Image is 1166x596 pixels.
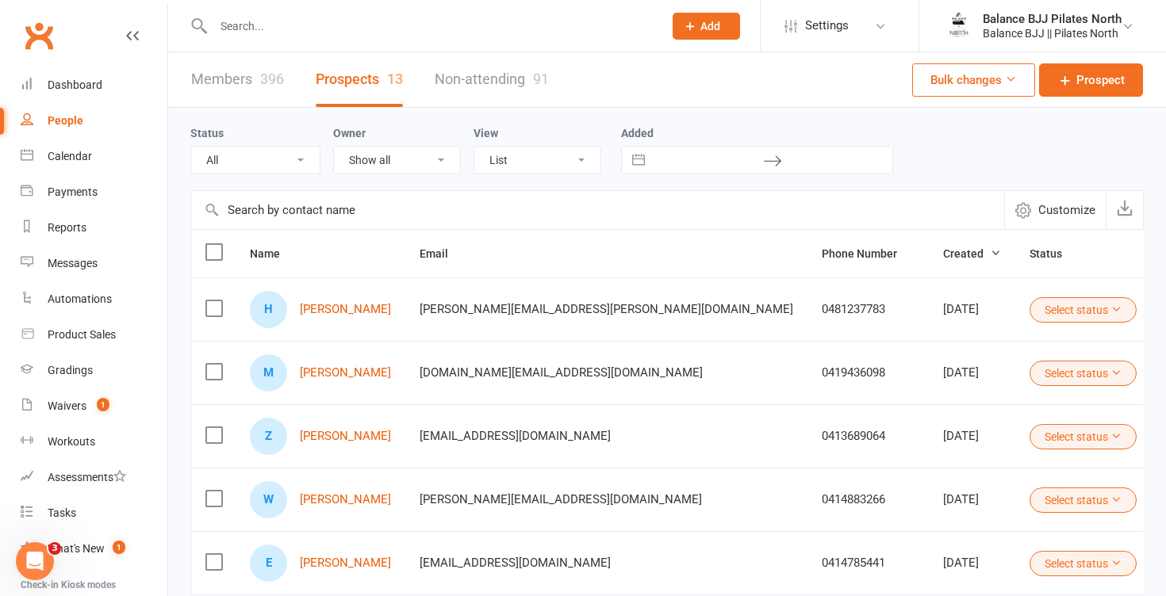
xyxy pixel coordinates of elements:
[21,317,167,353] a: Product Sales
[943,430,1001,443] div: [DATE]
[250,244,297,263] button: Name
[21,460,167,495] a: Assessments
[943,244,1001,263] button: Created
[420,357,703,388] span: [DOMAIN_NAME][EMAIL_ADDRESS][DOMAIN_NAME]
[943,10,975,42] img: thumb_image1754262066.png
[1038,201,1095,220] span: Customize
[300,366,391,380] a: [PERSON_NAME]
[822,244,915,263] button: Phone Number
[48,542,61,555] span: 3
[387,71,403,87] div: 13
[805,8,849,44] span: Settings
[48,364,93,376] div: Gradings
[48,257,98,269] div: Messages
[250,247,297,260] span: Name
[48,435,95,448] div: Workouts
[48,471,126,483] div: Assessments
[21,67,167,103] a: Dashboard
[113,541,125,554] span: 1
[21,353,167,388] a: Gradings
[21,103,167,139] a: People
[21,246,167,281] a: Messages
[190,127,224,139] label: Status
[333,127,366,139] label: Owner
[97,398,109,411] span: 1
[420,247,466,260] span: Email
[21,531,167,567] a: What's New1
[435,52,549,107] a: Non-attending91
[943,366,1001,380] div: [DATE]
[250,418,287,455] div: Zander
[983,26,1122,40] div: Balance BJJ || Pilates North
[48,185,98,198] div: Payments
[822,366,915,380] div: 0419436098
[21,281,167,317] a: Automations
[621,127,893,139] label: Added
[48,292,112,305] div: Automations
[316,52,403,107] a: Prospects13
[420,484,702,514] span: [PERSON_NAME][EMAIL_ADDRESS][DOMAIN_NAME]
[191,52,284,107] a: Members396
[260,71,284,87] div: 396
[21,495,167,531] a: Tasks
[191,191,1004,229] input: Search by contact name
[48,78,102,91] div: Dashboard
[48,114,83,127] div: People
[48,328,116,341] div: Product Sales
[21,424,167,460] a: Workouts
[420,294,793,324] span: [PERSON_NAME][EMAIL_ADDRESS][PERSON_NAME][DOMAIN_NAME]
[943,303,1001,316] div: [DATE]
[1030,297,1137,323] button: Select status
[943,493,1001,506] div: [DATE]
[1039,63,1143,97] a: Prospect
[300,430,391,443] a: [PERSON_NAME]
[624,147,653,174] button: Interact with the calendar and add the check-in date for your trip.
[1030,424,1137,449] button: Select status
[300,493,391,506] a: [PERSON_NAME]
[21,210,167,246] a: Reports
[533,71,549,87] div: 91
[1030,487,1137,513] button: Select status
[822,430,915,443] div: 0413689064
[420,421,611,451] span: [EMAIL_ADDRESS][DOMAIN_NAME]
[19,16,59,55] a: Clubworx
[1004,191,1106,229] button: Customize
[250,481,287,518] div: Willow
[822,303,915,316] div: 0481237783
[983,12,1122,26] div: Balance BJJ Pilates North
[48,221,86,234] div: Reports
[250,291,287,328] div: Harrison
[943,247,1001,260] span: Created
[48,150,92,162] div: Calendar
[21,139,167,174] a: Calendar
[943,556,1001,570] div: [DATE]
[250,544,287,582] div: Enoch
[21,174,167,210] a: Payments
[48,506,76,519] div: Tasks
[912,63,1035,97] button: Bulk changes
[300,303,391,316] a: [PERSON_NAME]
[420,244,466,263] button: Email
[250,354,287,392] div: Mike
[420,548,611,578] span: [EMAIL_ADDRESS][DOMAIN_NAME]
[474,127,498,139] label: View
[1030,247,1080,260] span: Status
[1030,551,1137,576] button: Select status
[673,13,740,40] button: Add
[48,399,86,412] div: Waivers
[1076,71,1125,90] span: Prospect
[209,15,652,37] input: Search...
[300,556,391,570] a: [PERSON_NAME]
[16,542,54,580] iframe: Intercom live chat
[822,247,915,260] span: Phone Number
[1030,244,1080,263] button: Status
[700,20,720,32] span: Add
[822,556,915,570] div: 0414785441
[822,493,915,506] div: 0414883266
[1030,361,1137,386] button: Select status
[21,388,167,424] a: Waivers 1
[48,542,105,555] div: What's New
